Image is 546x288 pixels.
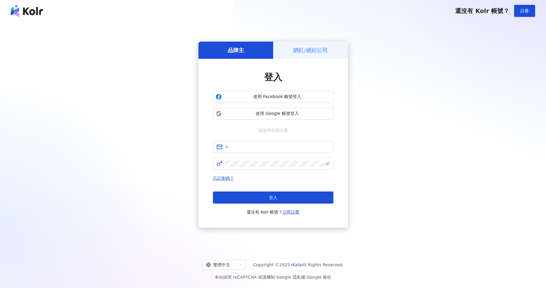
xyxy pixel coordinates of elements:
span: 登入 [269,195,277,200]
button: 使用 Facebook 帳號登入 [213,91,333,103]
a: iKala [291,262,301,267]
span: 使用 Google 帳號登入 [224,111,331,117]
a: Google 隱私權 [276,275,305,280]
button: 註冊 [514,5,535,17]
a: Google 條款 [307,275,331,280]
span: | [305,275,307,280]
span: eye-invisible [326,162,330,166]
h5: 網紅/經紀公司 [293,46,328,54]
span: 註冊 [520,8,529,13]
span: 登入 [264,72,282,82]
img: logo [11,5,43,17]
span: 或使用信箱註冊 [254,127,292,134]
button: 登入 [213,191,333,204]
a: 立即註冊 [282,210,299,214]
span: 使用 Facebook 帳號登入 [224,94,331,100]
span: 還沒有 Kolr 帳號？ [455,7,509,14]
div: 繁體中文 [206,260,237,270]
button: 使用 Google 帳號登入 [213,108,333,120]
span: 還沒有 Kolr 帳號？ [247,208,300,216]
span: | [275,275,276,280]
h5: 品牌主 [228,46,244,54]
span: 本站採用 reCAPTCHA 保護機制 [215,274,331,281]
a: 忘記密碼？ [213,176,234,181]
span: Copyright © 2025 All Rights Reserved. [253,261,344,268]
